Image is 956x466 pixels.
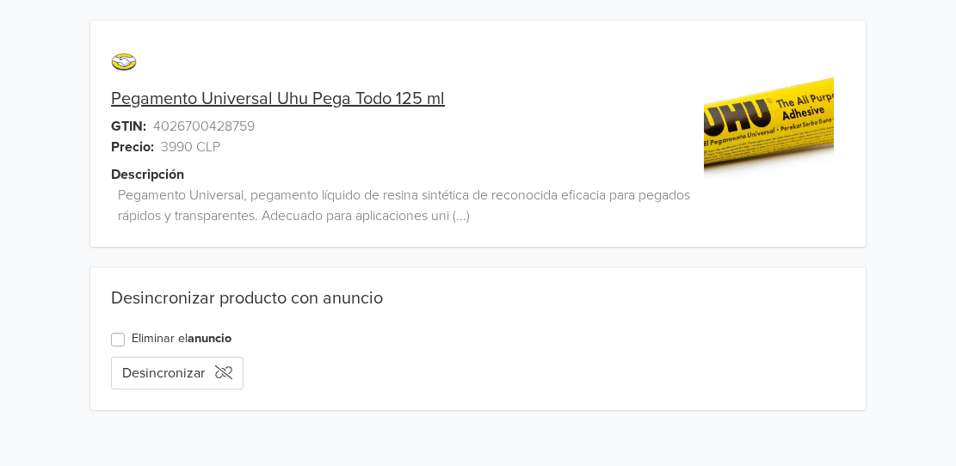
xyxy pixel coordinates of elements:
span: Precio: [111,137,154,157]
button: Desincronizar [111,357,244,389]
label: Eliminar el [132,329,231,348]
a: anuncio [188,331,231,346]
img: product_image [704,55,834,185]
span: GTIN: [111,116,146,137]
a: Pegamento Universal Uhu Pega Todo 125 ml [111,89,445,109]
span: 3990 CLP [161,137,220,157]
span: 4026700428759 [153,116,255,137]
span: Pegamento Universal, pegamento líquido de resina sintética de reconocida eficacia para pegados rá... [118,185,693,226]
div: Desincronizar producto con anuncio [111,288,845,309]
span: Descripción [111,164,184,185]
